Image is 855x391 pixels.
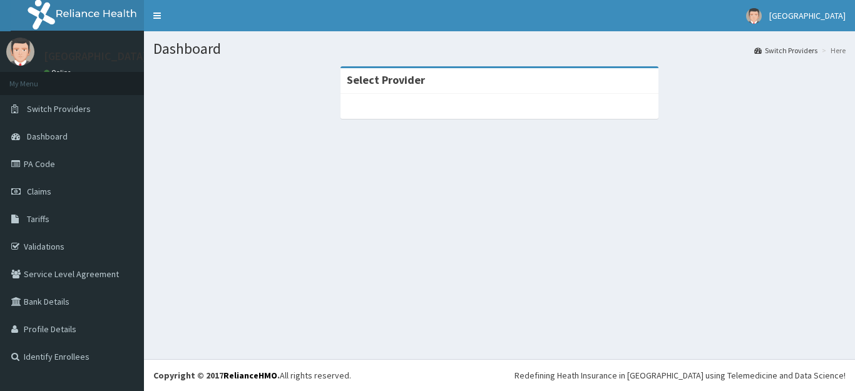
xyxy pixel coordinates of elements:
a: RelianceHMO [223,370,277,381]
img: User Image [6,38,34,66]
strong: Select Provider [347,73,425,87]
span: Dashboard [27,131,68,142]
li: Here [819,45,846,56]
span: Claims [27,186,51,197]
a: Switch Providers [754,45,817,56]
p: [GEOGRAPHIC_DATA] [44,51,147,62]
strong: Copyright © 2017 . [153,370,280,381]
footer: All rights reserved. [144,359,855,391]
a: Online [44,68,74,77]
span: [GEOGRAPHIC_DATA] [769,10,846,21]
span: Tariffs [27,213,49,225]
img: User Image [746,8,762,24]
span: Switch Providers [27,103,91,114]
h1: Dashboard [153,41,846,57]
div: Redefining Heath Insurance in [GEOGRAPHIC_DATA] using Telemedicine and Data Science! [515,369,846,382]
